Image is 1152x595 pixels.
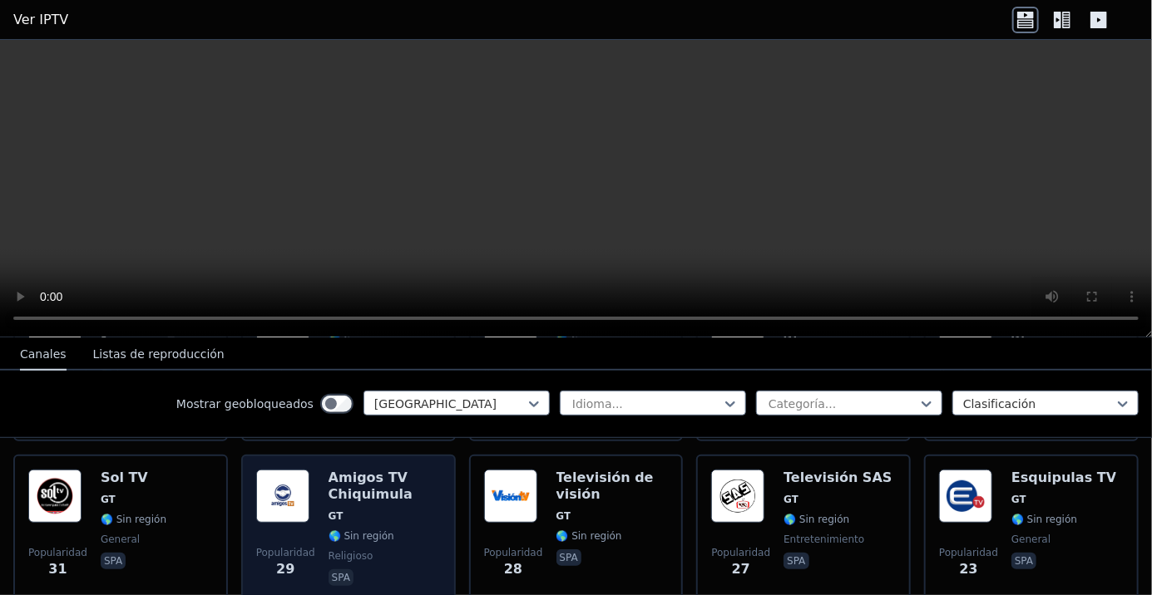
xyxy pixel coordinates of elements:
[787,555,805,567] font: spa
[101,470,148,485] font: Sol TV
[939,547,998,558] font: Popularidad
[329,510,344,522] font: GT
[176,397,314,411] font: Mostrar geobloqueados
[484,547,543,558] font: Popularidad
[256,470,309,523] img: Amigos TV Chiquimula
[711,547,770,558] font: Popularidad
[1011,470,1116,485] font: Esquipulas TV
[28,470,82,523] img: Sol TV
[504,561,522,577] font: 28
[332,572,350,583] font: spa
[560,552,578,563] font: spa
[329,530,394,542] font: 🌎 Sin región
[101,494,116,505] font: GT
[556,530,622,542] font: 🌎 Sin región
[276,561,294,577] font: 29
[960,561,978,577] font: 23
[556,510,571,522] font: GT
[1011,494,1026,505] font: GT
[1011,514,1077,525] font: 🌎 Sin región
[20,339,67,371] button: Canales
[93,339,225,371] button: Listas de reproducción
[93,347,225,361] font: Listas de reproducción
[101,534,140,545] font: general
[13,10,68,30] a: Ver IPTV
[329,550,373,562] font: religioso
[20,347,67,361] font: Canales
[1011,534,1051,545] font: general
[784,470,892,485] font: Televisión SAS
[256,547,315,558] font: Popularidad
[784,514,849,525] font: 🌎 Sin región
[711,470,764,523] img: SAS TV
[556,470,654,502] font: Televisión de visión
[48,561,67,577] font: 31
[939,470,992,523] img: Esquipulas TV
[732,561,750,577] font: 27
[1015,555,1033,567] font: spa
[104,555,122,567] font: spa
[13,12,68,27] font: Ver IPTV
[329,470,413,502] font: Amigos TV Chiquimula
[784,494,798,505] font: GT
[28,547,87,558] font: Popularidad
[101,514,166,525] font: 🌎 Sin región
[784,534,864,545] font: entretenimiento
[484,470,537,523] img: Vision TV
